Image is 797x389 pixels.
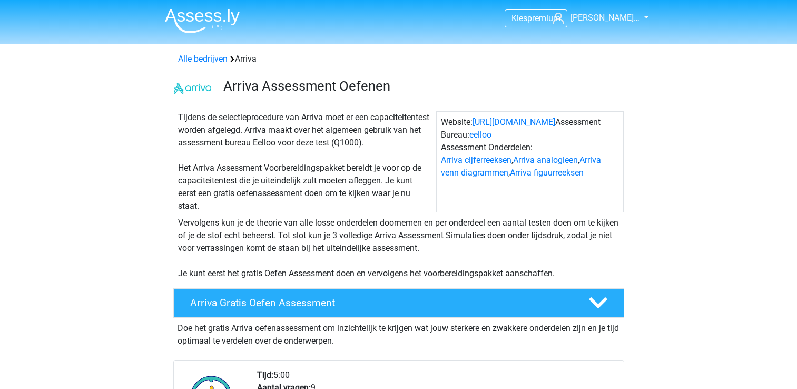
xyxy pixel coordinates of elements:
[178,54,228,64] a: Alle bedrijven
[174,111,436,212] div: Tijdens de selectieprocedure van Arriva moet er een capaciteitentest worden afgelegd. Arriva maak...
[190,297,572,309] h4: Arriva Gratis Oefen Assessment
[511,13,527,23] span: Kies
[441,155,511,165] a: Arriva cijferreeksen
[505,11,567,25] a: Kiespremium
[441,155,601,178] a: Arriva venn diagrammen
[174,53,624,65] div: Arriva
[165,8,240,33] img: Assessly
[169,288,628,318] a: Arriva Gratis Oefen Assessment
[513,155,578,165] a: Arriva analogieen
[527,13,560,23] span: premium
[469,130,491,140] a: eelloo
[510,168,584,178] a: Arriva figuurreeksen
[548,12,641,24] a: [PERSON_NAME]…
[257,370,273,380] b: Tijd:
[570,13,639,23] span: [PERSON_NAME]…
[174,217,624,280] div: Vervolgens kun je de theorie van alle losse onderdelen doornemen en per onderdeel een aantal test...
[436,111,624,212] div: Website: Assessment Bureau: Assessment Onderdelen: , , ,
[473,117,555,127] a: [URL][DOMAIN_NAME]
[223,78,616,94] h3: Arriva Assessment Oefenen
[173,318,624,347] div: Doe het gratis Arriva oefenassessment om inzichtelijk te krijgen wat jouw sterkere en zwakkere on...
